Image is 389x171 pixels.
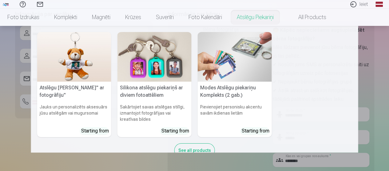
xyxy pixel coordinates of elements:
a: Atslēgu piekariņi [229,9,281,26]
a: All products [281,9,334,26]
img: Modes Atslēgu piekariņu Komplekts (2 gab.) [198,32,272,82]
a: See all products [174,147,215,153]
img: Silikona atslēgu piekariņš ar diviem fotoattēliem [117,32,192,82]
a: Suvenīri [149,9,181,26]
a: Silikona atslēgu piekariņš ar diviem fotoattēliemSilikona atslēgu piekariņš ar diviem fotoattēlie... [117,32,192,137]
a: Atslēgu piekariņš Lācītis" ar fotogrāfiju"Atslēgu [PERSON_NAME]" ar fotogrāfiju"Jauks un personal... [37,32,111,137]
h6: Pievienojiet personisku akcentu savām ikdienas lietām [198,101,272,125]
h5: Modes Atslēgu piekariņu Komplekts (2 gab.) [198,82,272,101]
a: Magnēti [85,9,118,26]
div: Starting from [161,127,189,135]
img: Atslēgu piekariņš Lācītis" ar fotogrāfiju" [37,32,111,82]
img: /fa1 [2,2,9,6]
a: Komplekti [47,9,85,26]
h5: Atslēgu [PERSON_NAME]" ar fotogrāfiju" [37,82,111,101]
a: Modes Atslēgu piekariņu Komplekts (2 gab.)Modes Atslēgu piekariņu Komplekts (2 gab.)Pievienojiet ... [198,32,272,137]
h6: Sakārtojiet savas atslēgas stilīgi, izmantojot fotogrāfijas vai kreatīvas bildes [117,101,192,125]
h6: Jauks un personalizēts aksesuārs jūsu atslēgām vai mugursomai [37,101,111,125]
a: Krūzes [118,9,149,26]
div: Starting from [242,127,269,135]
a: Foto kalendāri [181,9,229,26]
h5: Silikona atslēgu piekariņš ar diviem fotoattēliem [117,82,192,101]
div: See all products [174,143,215,157]
div: Starting from [81,127,109,135]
